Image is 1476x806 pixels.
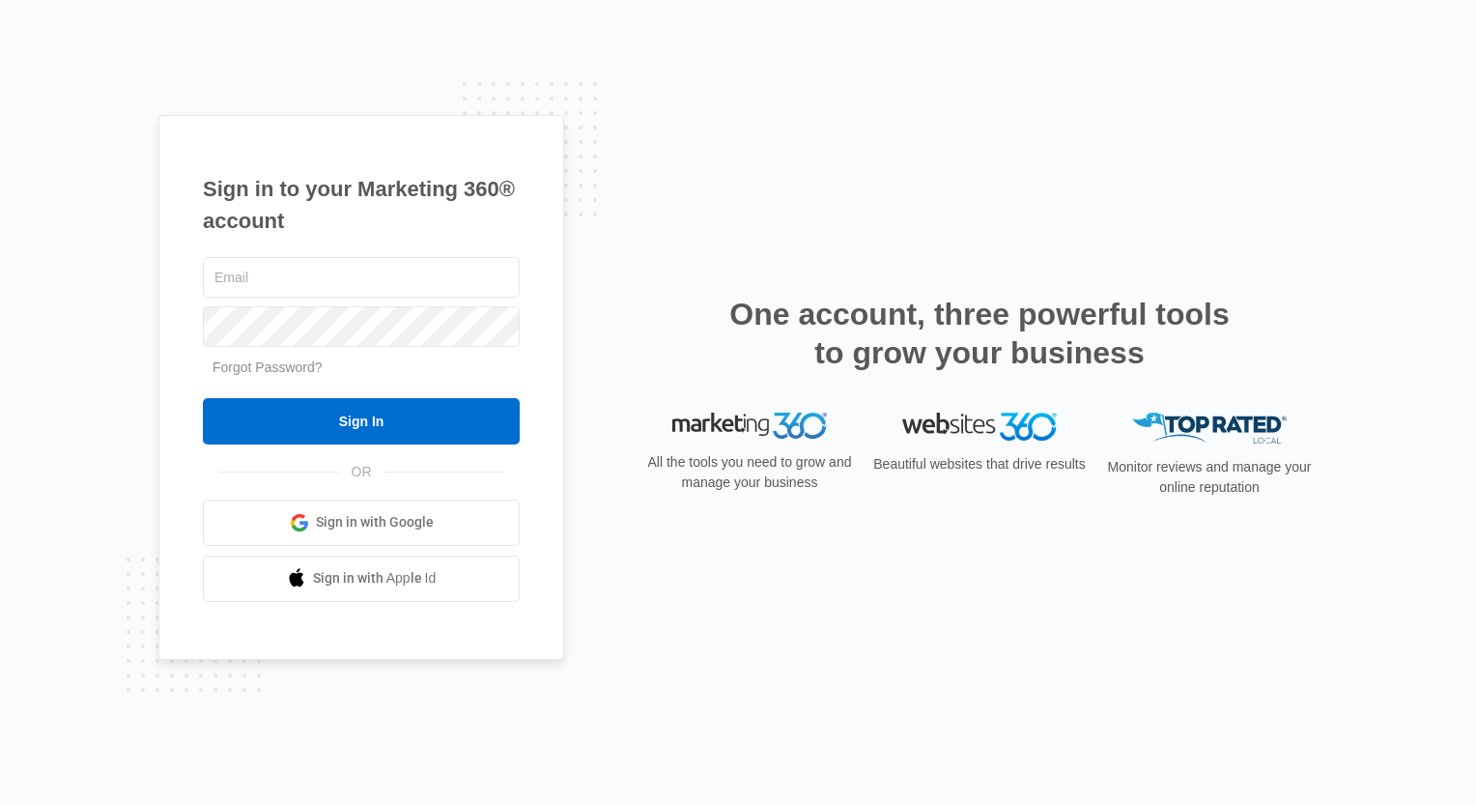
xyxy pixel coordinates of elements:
[1101,457,1318,498] p: Monitor reviews and manage your online reputation
[902,413,1057,441] img: Websites 360
[203,500,520,546] a: Sign in with Google
[672,413,827,440] img: Marketing 360
[203,398,520,445] input: Sign In
[641,452,858,493] p: All the tools you need to grow and manage your business
[313,568,437,589] span: Sign in with Apple Id
[338,462,385,482] span: OR
[213,360,323,375] a: Forgot Password?
[871,454,1088,475] p: Beautiful websites that drive results
[203,173,520,237] h1: Sign in to your Marketing 360® account
[203,257,520,298] input: Email
[1132,413,1287,445] img: Top Rated Local
[203,556,520,602] a: Sign in with Apple Id
[724,295,1235,372] h2: One account, three powerful tools to grow your business
[316,512,434,533] span: Sign in with Google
